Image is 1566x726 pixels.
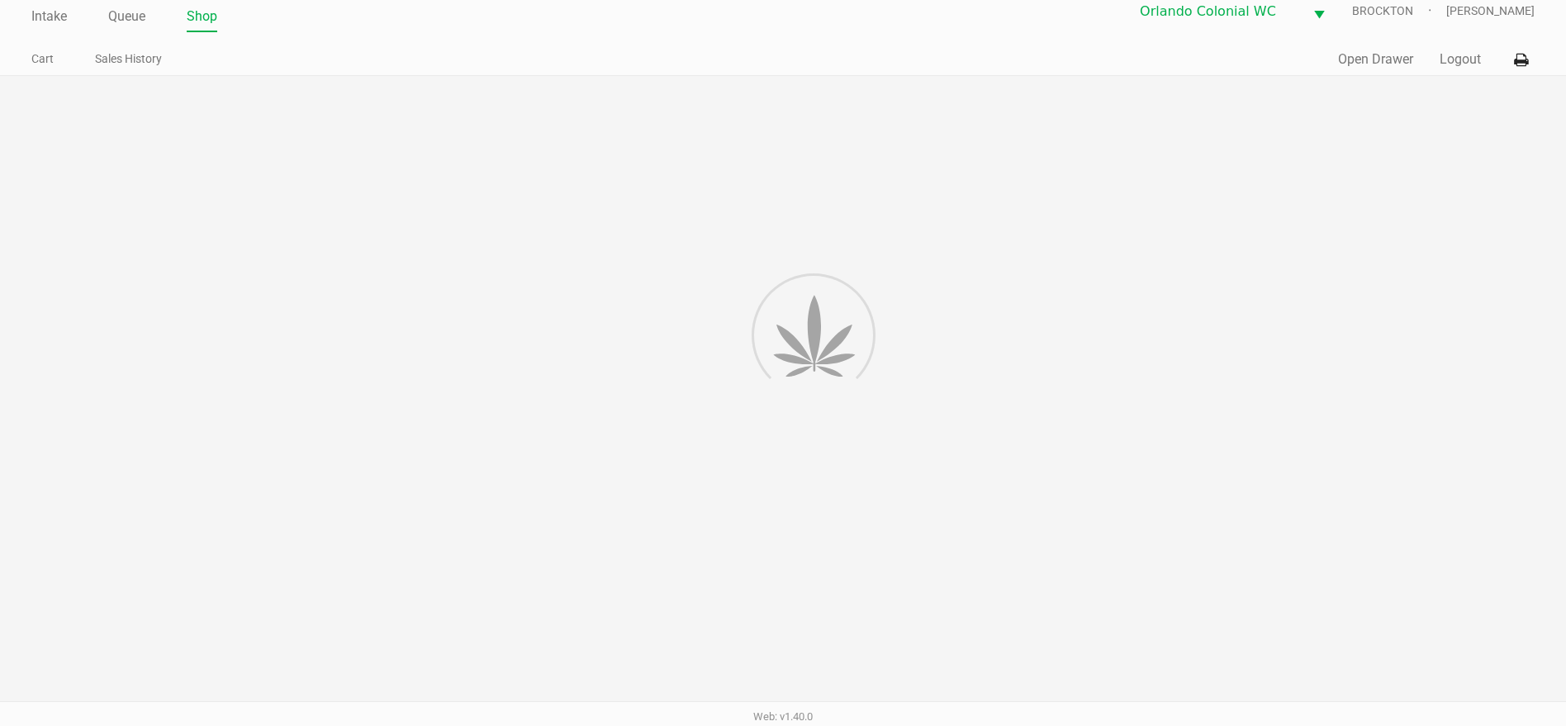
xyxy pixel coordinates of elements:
[1140,2,1293,21] span: Orlando Colonial WC
[187,5,217,28] a: Shop
[1338,50,1413,69] button: Open Drawer
[1440,50,1481,69] button: Logout
[108,5,145,28] a: Queue
[31,49,54,69] a: Cart
[1352,2,1446,20] span: BROCKTON
[1446,2,1535,20] span: [PERSON_NAME]
[31,5,67,28] a: Intake
[753,710,813,723] span: Web: v1.40.0
[95,49,162,69] a: Sales History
